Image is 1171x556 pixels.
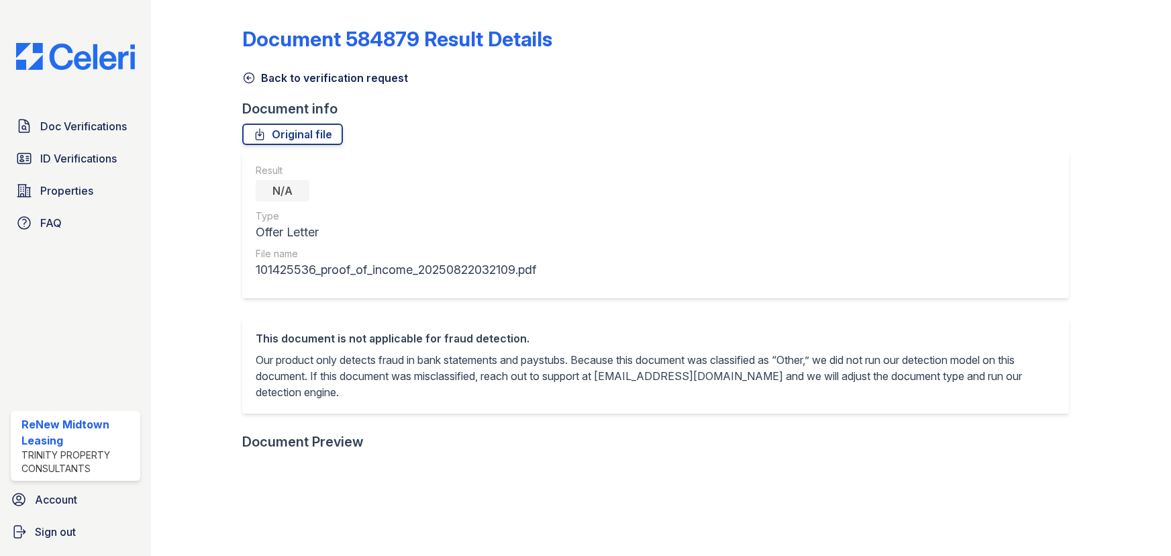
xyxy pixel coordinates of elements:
div: 101425536_proof_of_income_20250822032109.pdf [256,261,536,279]
div: Trinity Property Consultants [21,449,135,475]
a: Original file [242,124,343,145]
div: Type [256,210,536,223]
div: Result [256,164,536,177]
div: Document info [242,99,1080,118]
p: Our product only detects fraud in bank statements and paystubs. Because this document was classif... [256,352,1056,400]
span: Properties [40,183,93,199]
span: Account [35,492,77,508]
span: Sign out [35,524,76,540]
div: File name [256,247,536,261]
a: Document 584879 Result Details [242,27,552,51]
div: N/A [256,180,309,201]
span: FAQ [40,215,62,231]
img: CE_Logo_Blue-a8612792a0a2168367f1c8372b55b34899dd931a85d93a1a3d3e32e68fde9ad4.png [5,43,146,70]
div: Offer Letter [256,223,536,242]
a: Account [5,486,146,513]
div: ReNew Midtown Leasing [21,416,135,449]
a: FAQ [11,210,140,236]
a: Properties [11,177,140,204]
div: Document Preview [242,432,364,451]
a: Back to verification request [242,70,408,86]
span: Doc Verifications [40,118,127,134]
a: ID Verifications [11,145,140,172]
a: Sign out [5,518,146,545]
a: Doc Verifications [11,113,140,140]
div: This document is not applicable for fraud detection. [256,330,1056,346]
span: ID Verifications [40,150,117,167]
